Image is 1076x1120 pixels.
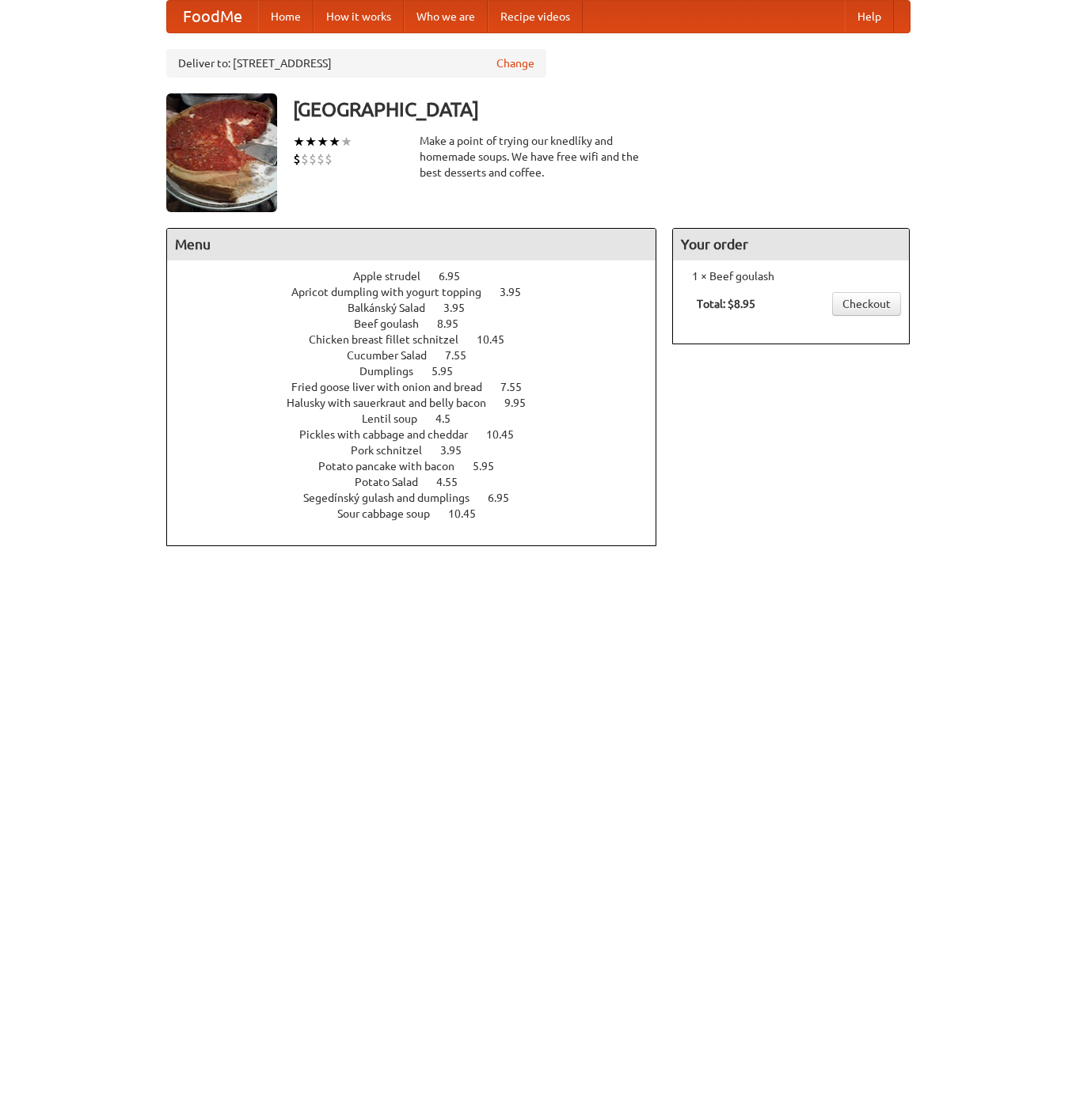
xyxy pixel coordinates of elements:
[329,133,340,150] li: ★
[291,381,498,393] span: Fried goose liver with onion and bread
[293,93,911,125] h3: [GEOGRAPHIC_DATA]
[318,460,470,473] span: Potato pancake with bacon
[362,412,480,425] a: Lentil soup 4.5
[359,365,429,378] span: Dumplings
[359,365,482,378] a: Dumplings 5.95
[258,1,314,32] a: Home
[303,492,538,504] a: Segedínský gulash and dumplings 6.95
[432,365,469,378] span: 5.95
[348,302,494,314] a: Balkánský Salad 3.95
[448,507,492,520] span: 10.45
[347,349,496,362] a: Cucumber Salad 7.55
[301,150,309,168] li: $
[354,317,488,330] a: Beef goulash 8.95
[317,133,329,150] li: ★
[351,444,491,457] a: Pork schnitzel 3.95
[314,1,404,32] a: How it works
[347,349,443,362] span: Cucumber Salad
[166,49,546,78] div: Deliver to: [STREET_ADDRESS]
[309,333,534,346] a: Chicken breast fillet schnitzel 10.45
[355,476,434,488] span: Potato Salad
[355,476,487,488] a: Potato Salad 4.55
[291,286,550,298] a: Apricot dumpling with yogurt topping 3.95
[293,150,301,168] li: $
[477,333,520,346] span: 10.45
[353,270,489,283] a: Apple strudel 6.95
[845,1,894,32] a: Help
[337,507,505,520] a: Sour cabbage soup 10.45
[293,133,305,150] li: ★
[440,444,477,457] span: 3.95
[500,381,538,393] span: 7.55
[354,317,435,330] span: Beef goulash
[443,302,481,314] span: 3.95
[420,133,657,180] div: Make a point of trying our knedlíky and homemade soups. We have free wifi and the best desserts a...
[309,333,474,346] span: Chicken breast fillet schnitzel
[351,444,438,457] span: Pork schnitzel
[287,397,502,409] span: Halusky with sauerkraut and belly bacon
[318,460,523,473] a: Potato pancake with bacon 5.95
[362,412,433,425] span: Lentil soup
[325,150,333,168] li: $
[317,150,325,168] li: $
[673,229,909,260] h4: Your order
[486,428,530,441] span: 10.45
[299,428,484,441] span: Pickles with cabbage and cheddar
[488,492,525,504] span: 6.95
[488,1,583,32] a: Recipe videos
[404,1,488,32] a: Who we are
[436,476,473,488] span: 4.55
[309,150,317,168] li: $
[681,268,901,284] li: 1 × Beef goulash
[445,349,482,362] span: 7.55
[473,460,510,473] span: 5.95
[167,229,656,260] h4: Menu
[500,286,537,298] span: 3.95
[496,55,534,71] a: Change
[287,397,555,409] a: Halusky with sauerkraut and belly bacon 9.95
[435,412,466,425] span: 4.5
[437,317,474,330] span: 8.95
[340,133,352,150] li: ★
[353,270,436,283] span: Apple strudel
[439,270,476,283] span: 6.95
[291,286,497,298] span: Apricot dumpling with yogurt topping
[337,507,446,520] span: Sour cabbage soup
[166,93,277,212] img: angular.jpg
[167,1,258,32] a: FoodMe
[291,381,551,393] a: Fried goose liver with onion and bread 7.55
[504,397,542,409] span: 9.95
[832,292,901,316] a: Checkout
[348,302,441,314] span: Balkánský Salad
[303,492,485,504] span: Segedínský gulash and dumplings
[697,298,755,310] b: Total: $8.95
[305,133,317,150] li: ★
[299,428,543,441] a: Pickles with cabbage and cheddar 10.45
